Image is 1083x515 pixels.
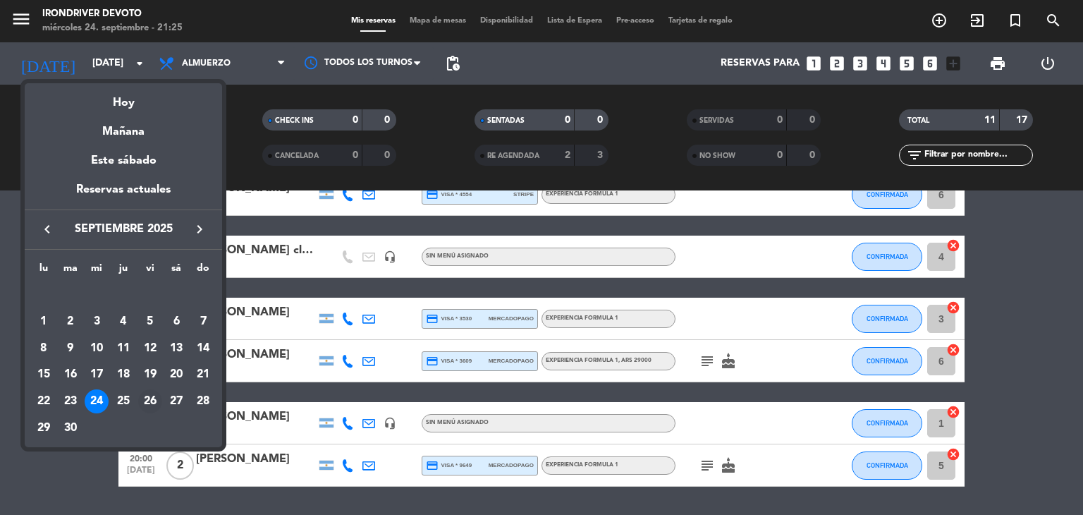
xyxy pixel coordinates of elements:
div: 25 [111,389,135,413]
td: SEP. [30,281,216,308]
td: 27 de septiembre de 2025 [164,388,190,415]
td: 3 de septiembre de 2025 [83,308,110,335]
td: 17 de septiembre de 2025 [83,361,110,388]
td: 11 de septiembre de 2025 [110,335,137,362]
button: keyboard_arrow_left [35,220,60,238]
td: 16 de septiembre de 2025 [57,361,84,388]
div: 20 [164,363,188,387]
div: 7 [191,310,215,334]
div: Mañana [25,112,222,141]
th: martes [57,260,84,282]
div: 13 [164,337,188,360]
div: 18 [111,363,135,387]
td: 25 de septiembre de 2025 [110,388,137,415]
div: 23 [59,389,82,413]
td: 6 de septiembre de 2025 [164,308,190,335]
td: 20 de septiembre de 2025 [164,361,190,388]
td: 12 de septiembre de 2025 [137,335,164,362]
td: 2 de septiembre de 2025 [57,308,84,335]
div: 19 [138,363,162,387]
td: 23 de septiembre de 2025 [57,388,84,415]
div: 2 [59,310,82,334]
div: 27 [164,389,188,413]
td: 18 de septiembre de 2025 [110,361,137,388]
div: 28 [191,389,215,413]
div: 5 [138,310,162,334]
td: 29 de septiembre de 2025 [30,415,57,442]
div: 9 [59,337,82,360]
div: 6 [164,310,188,334]
div: 24 [85,389,109,413]
td: 22 de septiembre de 2025 [30,388,57,415]
div: 3 [85,310,109,334]
div: 11 [111,337,135,360]
th: viernes [137,260,164,282]
td: 8 de septiembre de 2025 [30,335,57,362]
div: 26 [138,389,162,413]
th: lunes [30,260,57,282]
td: 14 de septiembre de 2025 [190,335,216,362]
td: 30 de septiembre de 2025 [57,415,84,442]
div: 30 [59,416,82,440]
div: 12 [138,337,162,360]
div: 1 [32,310,56,334]
div: 16 [59,363,82,387]
td: 13 de septiembre de 2025 [164,335,190,362]
td: 4 de septiembre de 2025 [110,308,137,335]
button: keyboard_arrow_right [187,220,212,238]
td: 7 de septiembre de 2025 [190,308,216,335]
th: jueves [110,260,137,282]
div: 4 [111,310,135,334]
td: 28 de septiembre de 2025 [190,388,216,415]
td: 15 de septiembre de 2025 [30,361,57,388]
td: 9 de septiembre de 2025 [57,335,84,362]
td: 26 de septiembre de 2025 [137,388,164,415]
td: 24 de septiembre de 2025 [83,388,110,415]
th: domingo [190,260,216,282]
div: 21 [191,363,215,387]
div: Hoy [25,83,222,112]
th: sábado [164,260,190,282]
div: 15 [32,363,56,387]
div: 22 [32,389,56,413]
span: septiembre 2025 [60,220,187,238]
i: keyboard_arrow_right [191,221,208,238]
div: 8 [32,337,56,360]
td: 21 de septiembre de 2025 [190,361,216,388]
div: Reservas actuales [25,181,222,210]
div: 17 [85,363,109,387]
td: 10 de septiembre de 2025 [83,335,110,362]
div: Este sábado [25,141,222,181]
td: 5 de septiembre de 2025 [137,308,164,335]
div: 29 [32,416,56,440]
th: miércoles [83,260,110,282]
div: 10 [85,337,109,360]
div: 14 [191,337,215,360]
i: keyboard_arrow_left [39,221,56,238]
td: 1 de septiembre de 2025 [30,308,57,335]
td: 19 de septiembre de 2025 [137,361,164,388]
